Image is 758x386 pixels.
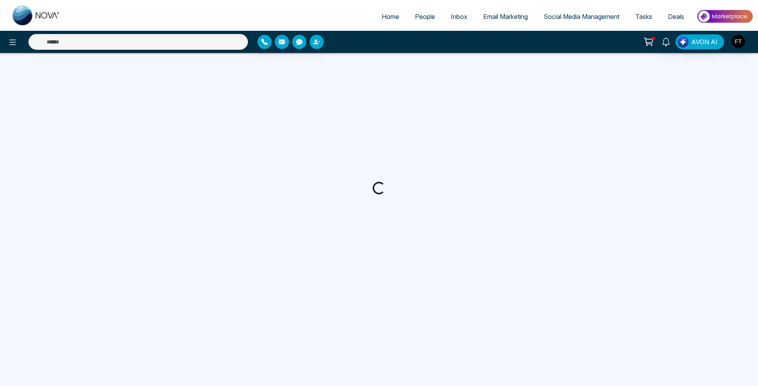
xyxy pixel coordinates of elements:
[374,9,407,24] a: Home
[696,8,753,25] img: Market-place.gif
[443,9,475,24] a: Inbox
[544,13,619,21] span: Social Media Management
[382,13,399,21] span: Home
[691,37,717,47] span: AVON AI
[475,9,536,24] a: Email Marketing
[407,9,443,24] a: People
[483,13,528,21] span: Email Marketing
[635,13,652,21] span: Tasks
[415,13,435,21] span: People
[732,35,745,48] img: User Avatar
[668,13,684,21] span: Deals
[660,9,692,24] a: Deals
[13,6,60,25] img: Nova CRM Logo
[536,9,627,24] a: Social Media Management
[675,34,724,49] button: AVON AI
[627,9,660,24] a: Tasks
[677,36,689,47] img: Lead Flow
[451,13,467,21] span: Inbox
